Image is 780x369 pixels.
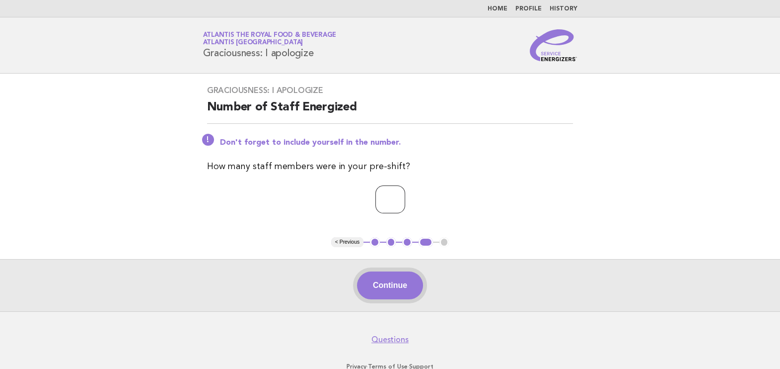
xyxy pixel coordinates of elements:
[220,138,573,148] p: Don't forget to include yourself in the number.
[203,40,303,46] span: Atlantis [GEOGRAPHIC_DATA]
[357,272,423,299] button: Continue
[402,237,412,247] button: 3
[370,237,380,247] button: 1
[371,335,409,345] a: Questions
[203,32,337,46] a: Atlantis the Royal Food & BeverageAtlantis [GEOGRAPHIC_DATA]
[515,6,542,12] a: Profile
[550,6,577,12] a: History
[530,29,577,61] img: Service Energizers
[207,160,573,174] p: How many staff members were in your pre-shift?
[203,32,337,58] h1: Graciousness: I apologize
[386,237,396,247] button: 2
[488,6,507,12] a: Home
[207,86,573,95] h3: Graciousness: I apologize
[207,99,573,124] h2: Number of Staff Energized
[419,237,433,247] button: 4
[331,237,363,247] button: < Previous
